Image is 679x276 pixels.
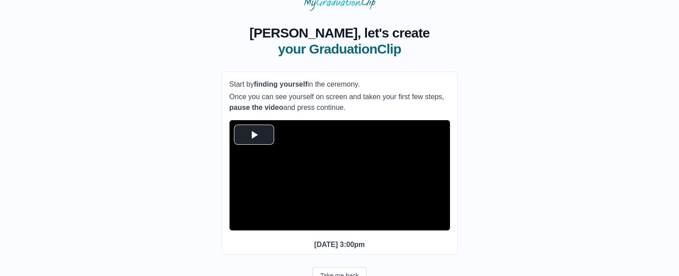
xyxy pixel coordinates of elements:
span: [PERSON_NAME], let's create [250,25,430,41]
div: Video Player [229,120,450,230]
b: pause the video [229,104,283,111]
b: finding yourself [254,80,308,88]
p: Start by in the ceremony. [229,79,450,90]
p: [DATE] 3:00pm [229,239,450,250]
button: Play Video [234,125,274,145]
span: your GraduationClip [250,41,430,57]
p: Once you can see yourself on screen and taken your first few steps, and press continue. [229,92,450,113]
